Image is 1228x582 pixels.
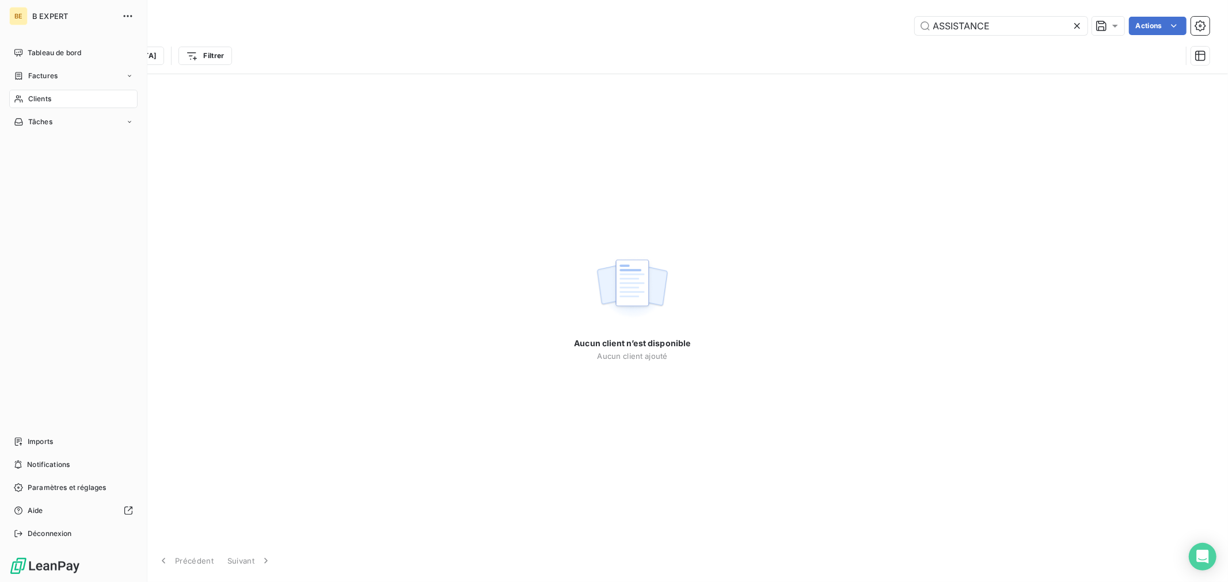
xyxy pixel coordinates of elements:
input: Rechercher [915,17,1088,35]
span: Factures [28,71,58,81]
a: Aide [9,501,138,520]
img: empty state [595,253,669,324]
button: Précédent [151,549,220,573]
span: Aide [28,506,43,516]
span: Paramètres et réglages [28,483,106,493]
img: Logo LeanPay [9,557,81,575]
div: BE [9,7,28,25]
button: Suivant [220,549,279,573]
span: B EXPERT [32,12,115,21]
span: Imports [28,436,53,447]
span: Aucun client n’est disponible [574,338,690,349]
span: Aucun client ajouté [598,351,668,361]
span: Déconnexion [28,529,72,539]
span: Notifications [27,460,70,470]
div: Open Intercom Messenger [1189,543,1216,570]
span: Tâches [28,117,52,127]
button: Actions [1129,17,1187,35]
button: Filtrer [178,47,231,65]
span: Tableau de bord [28,48,81,58]
span: Clients [28,94,51,104]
